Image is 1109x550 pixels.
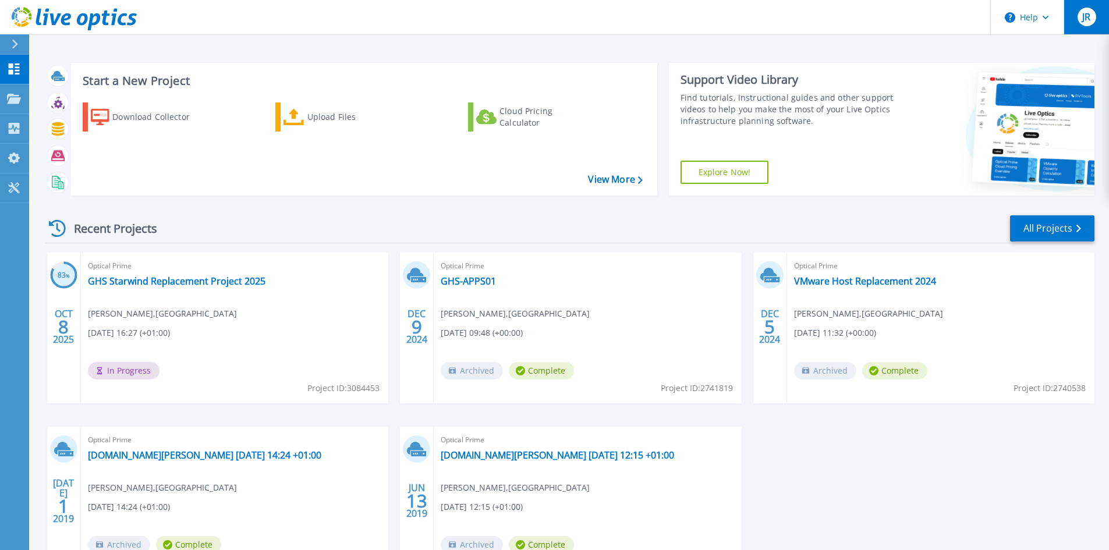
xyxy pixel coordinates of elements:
span: Project ID: 3084453 [307,382,380,395]
span: Complete [862,362,927,379]
span: [PERSON_NAME] , [GEOGRAPHIC_DATA] [88,481,237,494]
a: [DOMAIN_NAME][PERSON_NAME] [DATE] 14:24 +01:00 [88,449,321,461]
span: [DATE] 14:24 (+01:00) [88,501,170,513]
a: GHS-APPS01 [441,275,496,287]
a: All Projects [1010,215,1094,242]
span: [DATE] 16:27 (+01:00) [88,327,170,339]
h3: Start a New Project [83,74,642,87]
span: [PERSON_NAME] , [GEOGRAPHIC_DATA] [441,307,590,320]
span: % [66,272,70,279]
span: [DATE] 11:32 (+00:00) [794,327,876,339]
div: [DATE] 2019 [52,480,75,522]
div: Find tutorials, instructional guides and other support videos to help you make the most of your L... [681,92,898,127]
div: DEC 2024 [759,306,781,348]
span: Optical Prime [88,434,381,446]
div: Recent Projects [45,214,173,243]
span: In Progress [88,362,160,379]
span: [PERSON_NAME] , [GEOGRAPHIC_DATA] [441,481,590,494]
span: Project ID: 2741819 [661,382,733,395]
div: Upload Files [307,105,401,129]
span: 5 [764,322,775,332]
span: [PERSON_NAME] , [GEOGRAPHIC_DATA] [794,307,943,320]
a: Explore Now! [681,161,769,184]
span: 9 [412,322,422,332]
div: JUN 2019 [406,480,428,522]
a: Upload Files [275,102,405,132]
span: Optical Prime [441,260,734,272]
span: Project ID: 2740538 [1014,382,1086,395]
span: 13 [406,496,427,506]
a: View More [588,174,642,185]
div: OCT 2025 [52,306,75,348]
h3: 83 [50,269,77,282]
span: [PERSON_NAME] , [GEOGRAPHIC_DATA] [88,307,237,320]
div: Cloud Pricing Calculator [499,105,593,129]
span: Optical Prime [88,260,381,272]
span: JR [1082,12,1090,22]
div: Support Video Library [681,72,898,87]
span: Optical Prime [441,434,734,446]
span: 8 [58,322,69,332]
a: VMware Host Replacement 2024 [794,275,936,287]
a: Cloud Pricing Calculator [468,102,598,132]
span: Archived [441,362,503,379]
span: 1 [58,501,69,511]
a: Download Collector [83,102,212,132]
a: GHS Starwind Replacement Project 2025 [88,275,265,287]
div: Download Collector [112,105,205,129]
span: [DATE] 09:48 (+00:00) [441,327,523,339]
div: DEC 2024 [406,306,428,348]
span: Optical Prime [794,260,1087,272]
span: Archived [794,362,856,379]
a: [DOMAIN_NAME][PERSON_NAME] [DATE] 12:15 +01:00 [441,449,674,461]
span: Complete [509,362,574,379]
span: [DATE] 12:15 (+01:00) [441,501,523,513]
